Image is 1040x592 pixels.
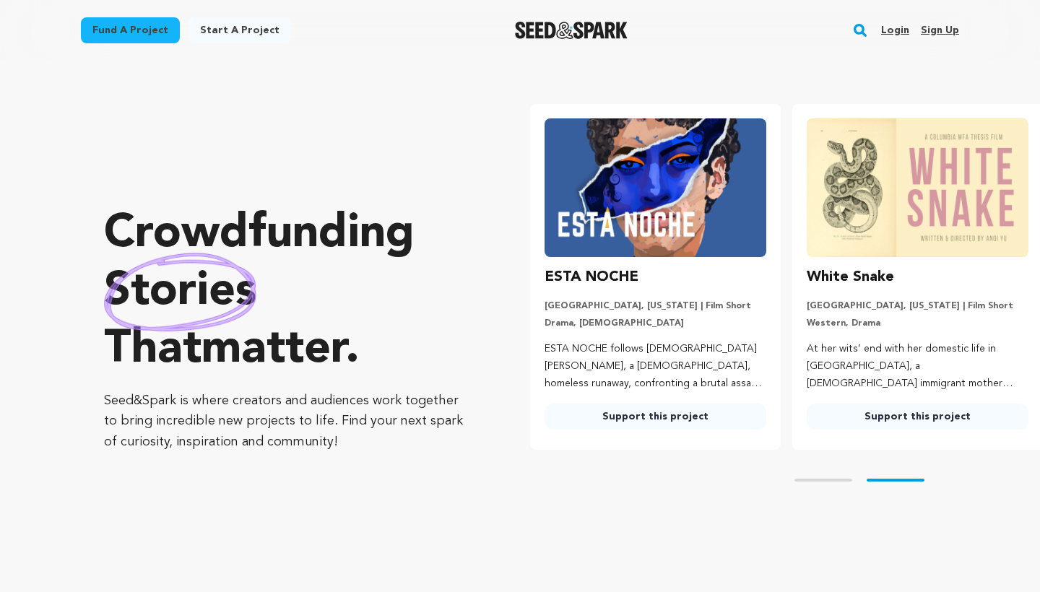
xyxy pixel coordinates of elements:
a: Fund a project [81,17,180,43]
a: Sign up [921,19,959,42]
p: [GEOGRAPHIC_DATA], [US_STATE] | Film Short [545,300,766,312]
p: [GEOGRAPHIC_DATA], [US_STATE] | Film Short [807,300,1028,312]
p: ESTA NOCHE follows [DEMOGRAPHIC_DATA] [PERSON_NAME], a [DEMOGRAPHIC_DATA], homeless runaway, conf... [545,341,766,392]
h3: White Snake [807,266,894,289]
p: Crowdfunding that . [104,206,472,379]
a: Support this project [545,404,766,430]
a: Seed&Spark Homepage [515,22,628,39]
h3: ESTA NOCHE [545,266,638,289]
img: ESTA NOCHE image [545,118,766,257]
p: Seed&Spark is where creators and audiences work together to bring incredible new projects to life... [104,391,472,453]
img: White Snake image [807,118,1028,257]
img: hand sketched image [104,253,256,331]
a: Start a project [188,17,291,43]
span: matter [201,327,345,373]
a: Login [881,19,909,42]
p: Drama, [DEMOGRAPHIC_DATA] [545,318,766,329]
p: Western, Drama [807,318,1028,329]
a: Support this project [807,404,1028,430]
img: Seed&Spark Logo Dark Mode [515,22,628,39]
p: At her wits’ end with her domestic life in [GEOGRAPHIC_DATA], a [DEMOGRAPHIC_DATA] immigrant moth... [807,341,1028,392]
